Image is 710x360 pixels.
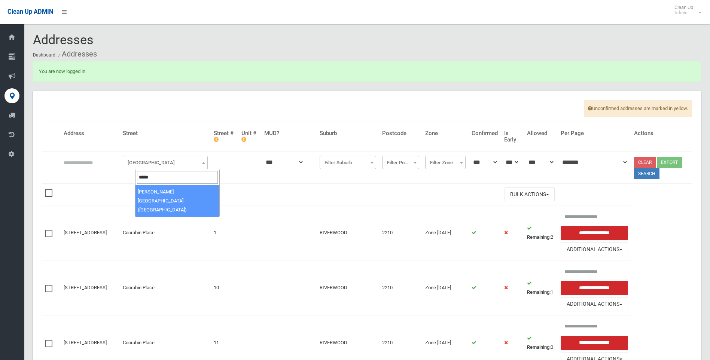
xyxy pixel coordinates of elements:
[33,32,94,47] span: Addresses
[264,130,314,137] h4: MUD?
[505,187,555,201] button: Bulk Actions
[64,230,107,235] a: [STREET_ADDRESS]
[211,260,238,315] td: 10
[425,130,466,137] h4: Zone
[425,156,466,169] span: Filter Zone
[211,205,238,260] td: 1
[317,260,379,315] td: RIVERWOOD
[33,52,55,58] a: Dashboard
[214,130,235,143] h4: Street #
[527,130,555,137] h4: Allowed
[64,340,107,345] a: [STREET_ADDRESS]
[317,205,379,260] td: RIVERWOOD
[584,100,692,117] span: Unconfirmed addresses are marked in yellow.
[674,10,693,16] small: Admin
[382,130,419,137] h4: Postcode
[382,156,419,169] span: Filter Postcode
[320,156,376,169] span: Filter Suburb
[57,47,97,61] li: Addresses
[125,158,206,168] span: Filter Street
[527,344,551,350] strong: Remaining:
[422,205,469,260] td: Zone [DATE]
[422,260,469,315] td: Zone [DATE]
[123,156,208,169] span: Filter Street
[427,158,464,168] span: Filter Zone
[657,157,682,168] button: Export
[7,8,53,15] span: Clean Up ADMIN
[64,130,117,137] h4: Address
[33,61,701,82] div: You are now logged in.
[504,130,521,143] h4: Is Early
[527,289,551,295] strong: Remaining:
[64,285,107,290] a: [STREET_ADDRESS]
[634,157,656,168] a: Clear
[320,130,376,137] h4: Suburb
[384,158,417,168] span: Filter Postcode
[524,205,558,260] td: 2
[123,130,208,137] h4: Street
[634,168,659,179] button: Search
[524,260,558,315] td: 1
[322,158,374,168] span: Filter Suburb
[634,130,689,137] h4: Actions
[527,234,551,240] strong: Remaining:
[241,130,258,143] h4: Unit #
[561,242,628,256] button: Additional Actions
[561,298,628,311] button: Additional Actions
[671,4,701,16] span: Clean Up
[379,205,422,260] td: 2210
[120,205,211,260] td: Coorabin Place
[472,130,498,137] h4: Confirmed
[120,260,211,315] td: Coorabin Place
[379,260,422,315] td: 2210
[135,185,220,217] li: [PERSON_NAME][GEOGRAPHIC_DATA] ([GEOGRAPHIC_DATA])
[561,130,628,137] h4: Per Page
